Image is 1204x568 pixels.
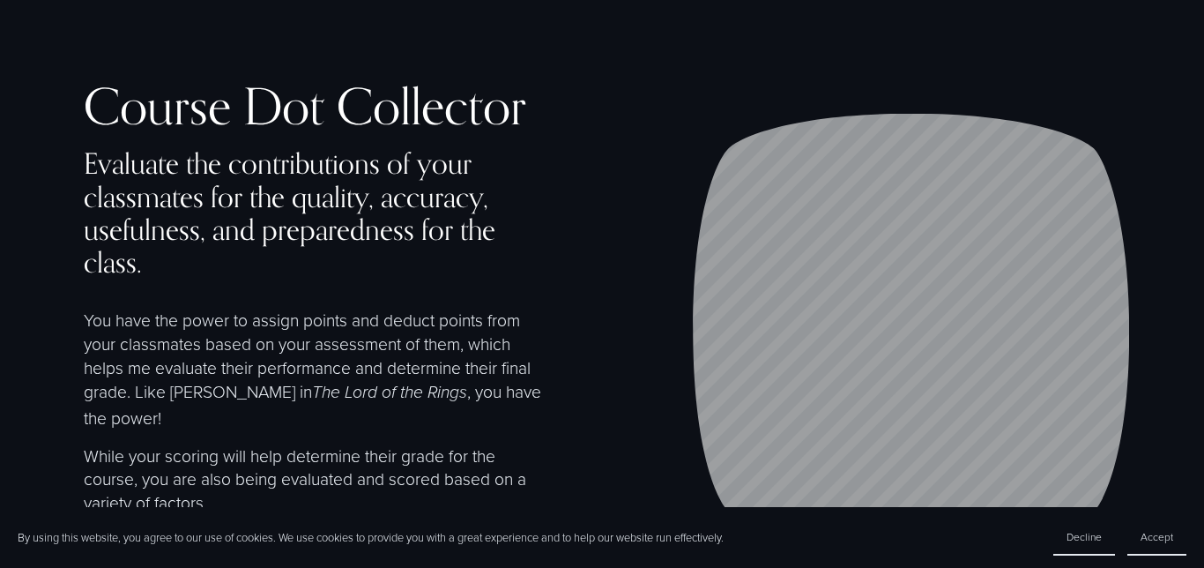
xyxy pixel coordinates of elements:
[1067,529,1102,544] span: Decline
[1127,519,1186,556] button: Accept
[84,444,550,515] p: While your scoring will help determine their grade for the course, you are also being evaluated a...
[84,147,550,279] h4: Evaluate the contributions of your classmates for the quality, accuracy, usefulness, and prepared...
[84,79,550,134] h2: Course Dot Collector
[18,530,724,546] p: By using this website, you agree to our use of cookies. We use cookies to provide you with a grea...
[1053,519,1115,556] button: Decline
[1141,529,1173,544] span: Accept
[312,383,467,403] em: The Lord of the Rings
[84,308,550,430] p: You have the power to assign points and deduct points from your classmates based on your assessme...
